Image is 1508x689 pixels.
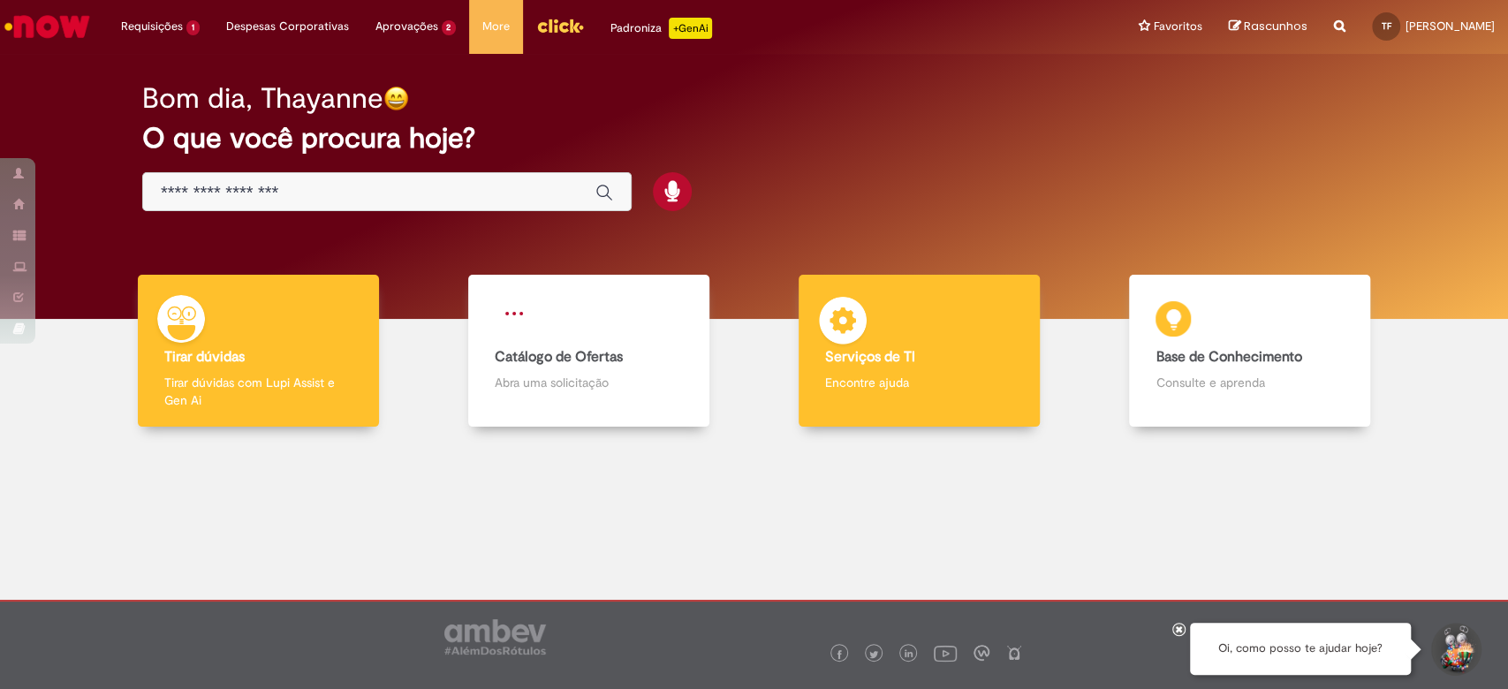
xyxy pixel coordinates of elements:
img: logo_footer_linkedin.png [905,649,913,660]
span: TF [1382,20,1391,32]
span: [PERSON_NAME] [1406,19,1495,34]
b: Tirar dúvidas [164,348,245,366]
img: happy-face.png [383,86,409,111]
img: logo_footer_workplace.png [974,645,989,661]
span: Aprovações [375,18,438,35]
span: Despesas Corporativas [226,18,349,35]
span: 2 [442,20,457,35]
span: Requisições [121,18,183,35]
img: logo_footer_twitter.png [869,650,878,659]
b: Base de Conhecimento [1156,348,1301,366]
a: Serviços de TI Encontre ajuda [754,275,1085,428]
div: Oi, como posso te ajudar hoje? [1190,623,1411,675]
img: click_logo_yellow_360x200.png [536,12,584,39]
span: 1 [186,20,200,35]
p: Abra uma solicitação [495,374,683,391]
p: Tirar dúvidas com Lupi Assist e Gen Ai [164,374,352,409]
a: Tirar dúvidas Tirar dúvidas com Lupi Assist e Gen Ai [93,275,423,428]
p: Encontre ajuda [825,374,1013,391]
span: Rascunhos [1244,18,1307,34]
img: logo_footer_naosei.png [1006,645,1022,661]
img: logo_footer_ambev_rotulo_gray.png [444,619,546,655]
p: +GenAi [669,18,712,39]
a: Catálogo de Ofertas Abra uma solicitação [423,275,754,428]
span: More [482,18,510,35]
b: Catálogo de Ofertas [495,348,623,366]
b: Serviços de TI [825,348,915,366]
h2: O que você procura hoje? [142,123,1366,154]
div: Padroniza [610,18,712,39]
img: ServiceNow [2,9,93,44]
a: Rascunhos [1229,19,1307,35]
span: Favoritos [1154,18,1202,35]
p: Consulte e aprenda [1156,374,1344,391]
button: Iniciar Conversa de Suporte [1428,623,1481,676]
h2: Bom dia, Thayanne [142,83,383,114]
img: logo_footer_youtube.png [934,641,957,664]
a: Base de Conhecimento Consulte e aprenda [1085,275,1415,428]
img: logo_footer_facebook.png [835,650,844,659]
